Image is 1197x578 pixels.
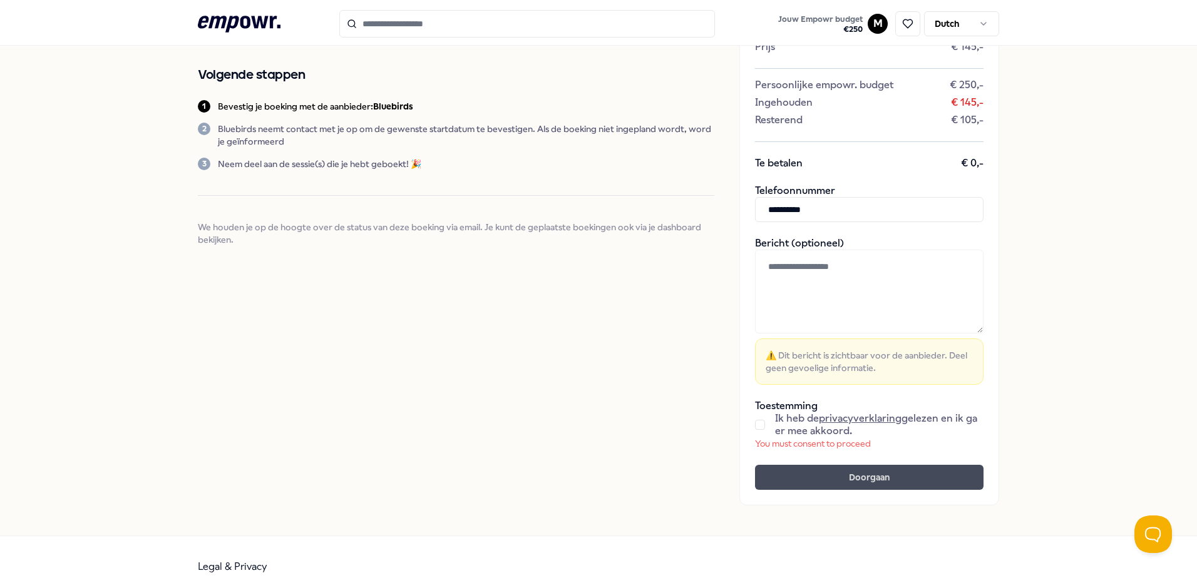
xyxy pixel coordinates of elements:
div: 2 [198,123,210,135]
input: Search for products, categories or subcategories [339,10,715,38]
a: Legal & Privacy [198,560,267,572]
span: € 0,- [961,157,984,170]
div: 1 [198,100,210,113]
div: 3 [198,158,210,170]
span: Ik heb de gelezen en ik ga er mee akkoord. [775,412,984,437]
span: Resterend [755,114,803,126]
button: Doorgaan [755,465,984,490]
span: Prijs [755,41,775,53]
h2: Volgende stappen [198,65,714,85]
span: € 250,- [950,79,984,91]
span: Ingehouden [755,96,813,109]
p: Bevestig je boeking met de aanbieder: [218,100,413,113]
span: € 145,- [951,41,984,53]
a: privacyverklaring [819,412,902,424]
button: Jouw Empowr budget€250 [776,12,865,37]
b: Bluebirds [373,101,413,111]
p: Neem deel aan de sessie(s) die je hebt geboekt! 🎉 [218,158,421,170]
div: Toestemming [755,400,984,450]
div: Bericht (optioneel) [755,237,984,385]
p: You must consent to proceed [755,437,984,450]
iframe: Help Scout Beacon - Open [1134,515,1172,553]
span: Te betalen [755,157,803,170]
span: Jouw Empowr budget [778,14,863,24]
span: ⚠️ Dit bericht is zichtbaar voor de aanbieder. Deel geen gevoelige informatie. [766,349,973,374]
button: M [868,14,888,34]
p: Bluebirds neemt contact met je op om de gewenste startdatum te bevestigen. Als de boeking niet in... [218,123,714,148]
a: Jouw Empowr budget€250 [773,11,868,37]
span: Persoonlijke empowr. budget [755,79,893,91]
span: € 250 [778,24,863,34]
div: Telefoonnummer [755,185,984,222]
span: € 105,- [951,114,984,126]
span: We houden je op de hoogte over de status van deze boeking via email. Je kunt de geplaatste boekin... [198,221,714,246]
span: € 145,- [951,96,984,109]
